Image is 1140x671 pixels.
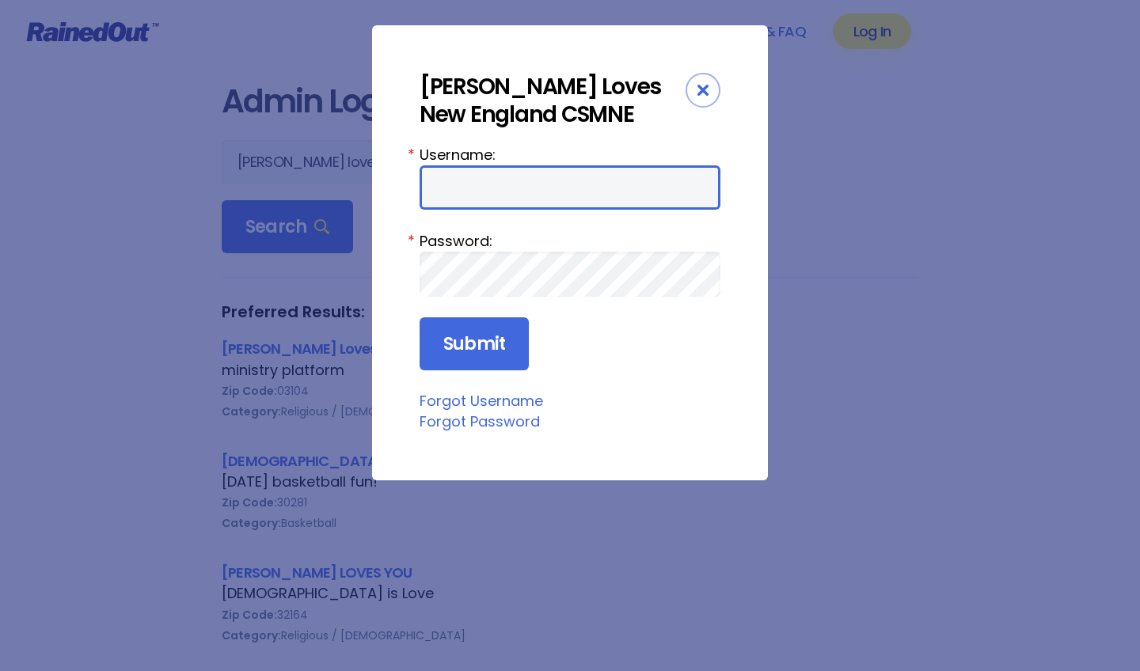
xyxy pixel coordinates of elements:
a: Forgot Password [420,411,540,431]
div: Close [686,73,720,108]
a: Forgot Username [420,391,543,411]
label: Username: [420,144,720,165]
label: Password: [420,230,720,252]
input: Submit [420,317,529,371]
div: [PERSON_NAME] Loves New England CSMNE [420,73,686,128]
